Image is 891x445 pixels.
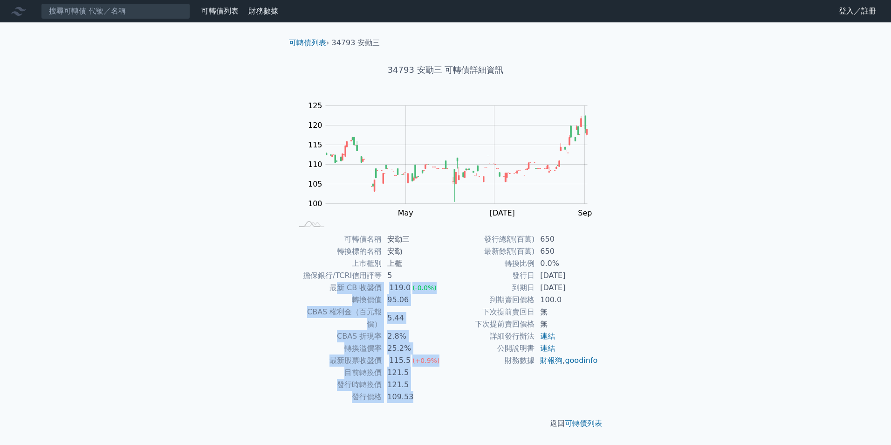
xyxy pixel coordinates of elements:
[445,257,535,270] td: 轉換比例
[41,3,190,19] input: 搜尋可轉債 代號／名稱
[387,355,412,367] div: 115.5
[308,180,322,188] tspan: 105
[382,306,445,330] td: 5.44
[293,355,382,367] td: 最新股票收盤價
[540,356,562,365] a: 財報狗
[248,7,278,15] a: 財務數據
[293,294,382,306] td: 轉換價值
[201,7,239,15] a: 可轉債列表
[398,209,413,217] tspan: May
[382,245,445,257] td: 安勤
[303,101,602,217] g: Chart
[332,37,380,49] li: 34793 安勤三
[445,355,535,367] td: 財務數據
[382,342,445,355] td: 25.2%
[308,160,322,169] tspan: 110
[382,367,445,379] td: 121.5
[382,294,445,306] td: 95.06
[445,342,535,355] td: 公開說明書
[281,418,610,429] p: 返回
[387,282,412,294] div: 119.0
[535,257,598,270] td: 0.0%
[831,4,884,19] a: 登入／註冊
[293,306,382,330] td: CBAS 權利金（百元報價）
[293,245,382,257] td: 轉換標的名稱
[293,342,382,355] td: 轉換溢價率
[412,357,439,364] span: (+0.9%)
[293,330,382,342] td: CBAS 折現率
[445,245,535,257] td: 最新餘額(百萬)
[445,294,535,306] td: 到期賣回價格
[382,270,445,282] td: 5
[293,270,382,282] td: 擔保銀行/TCRI信用評等
[382,233,445,245] td: 安勤三
[445,270,535,282] td: 發行日
[445,306,535,318] td: 下次提前賣回日
[289,37,329,49] li: ›
[281,63,610,76] h1: 34793 安勤三 可轉債詳細資訊
[535,294,598,306] td: 100.0
[293,379,382,391] td: 發行時轉換價
[289,38,326,47] a: 可轉債列表
[308,199,322,208] tspan: 100
[540,344,555,353] a: 連結
[308,101,322,110] tspan: 125
[382,257,445,270] td: 上櫃
[535,355,598,367] td: ,
[578,209,592,217] tspan: Sep
[565,419,602,428] a: 可轉債列表
[293,233,382,245] td: 可轉債名稱
[535,245,598,257] td: 650
[382,391,445,403] td: 109.53
[445,330,535,342] td: 詳細發行辦法
[535,270,598,282] td: [DATE]
[382,330,445,342] td: 2.8%
[293,391,382,403] td: 發行價格
[382,379,445,391] td: 121.5
[535,306,598,318] td: 無
[844,400,891,445] div: 聊天小工具
[293,282,382,294] td: 最新 CB 收盤價
[308,121,322,130] tspan: 120
[445,233,535,245] td: 發行總額(百萬)
[445,282,535,294] td: 到期日
[535,282,598,294] td: [DATE]
[535,318,598,330] td: 無
[535,233,598,245] td: 650
[565,356,597,365] a: goodinfo
[326,116,587,202] g: Series
[412,284,437,292] span: (-0.0%)
[308,140,322,149] tspan: 115
[293,257,382,270] td: 上市櫃別
[445,318,535,330] td: 下次提前賣回價格
[540,332,555,341] a: 連結
[490,209,515,217] tspan: [DATE]
[293,367,382,379] td: 目前轉換價
[844,400,891,445] iframe: Chat Widget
